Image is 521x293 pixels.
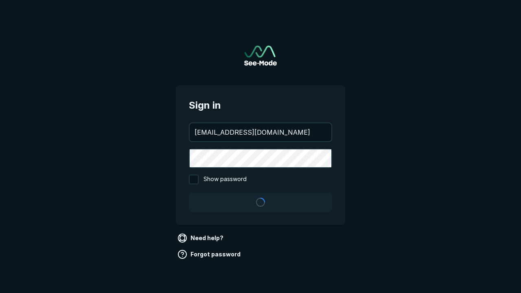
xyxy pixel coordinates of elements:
a: Forgot password [176,248,244,261]
span: Sign in [189,98,332,113]
img: See-Mode Logo [244,46,277,66]
span: Show password [204,175,247,184]
a: Go to sign in [244,46,277,66]
a: Need help? [176,232,227,245]
input: your@email.com [190,123,331,141]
